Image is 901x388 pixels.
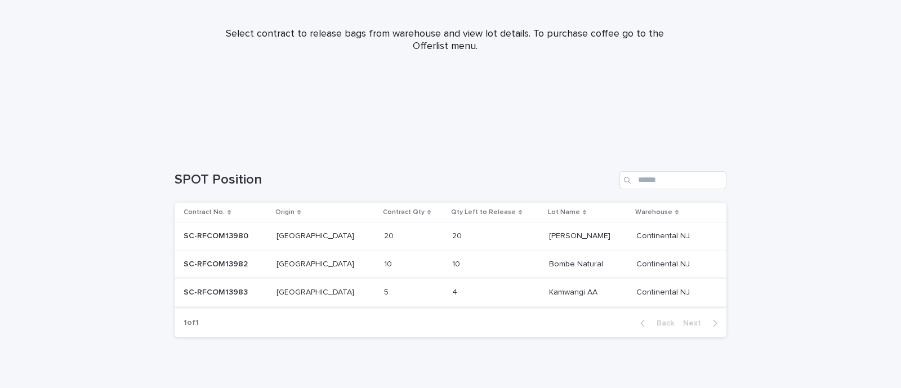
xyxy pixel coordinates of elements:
p: Contract Qty [383,206,425,218]
p: 20 [452,229,464,241]
span: Next [683,319,708,327]
button: Next [679,318,726,328]
p: Continental NJ [636,286,692,297]
p: Continental NJ [636,257,692,269]
tr: SC-RFCOM13983SC-RFCOM13983 [GEOGRAPHIC_DATA][GEOGRAPHIC_DATA] 55 44 Kamwangi AAKamwangi AA Contin... [175,278,726,306]
p: 1 of 1 [175,309,208,337]
p: Select contract to release bags from warehouse and view lot details. To purchase coffee go to the... [220,28,670,52]
p: Kamwangi AA [549,286,600,297]
p: Contract No. [184,206,225,218]
p: Qty Left to Release [451,206,516,218]
button: Back [631,318,679,328]
span: Back [650,319,674,327]
p: 4 [452,286,460,297]
p: [PERSON_NAME] [549,229,613,241]
p: Warehouse [635,206,672,218]
tr: SC-RFCOM13980SC-RFCOM13980 [GEOGRAPHIC_DATA][GEOGRAPHIC_DATA] 2020 2020 [PERSON_NAME][PERSON_NAME... [175,222,726,251]
p: Bombe Natural [549,257,605,269]
p: 10 [452,257,462,269]
p: Lot Name [548,206,580,218]
p: Continental NJ [636,229,692,241]
tr: SC-RFCOM13982SC-RFCOM13982 [GEOGRAPHIC_DATA][GEOGRAPHIC_DATA] 1010 1010 Bombe NaturalBombe Natura... [175,250,726,278]
p: [GEOGRAPHIC_DATA] [276,257,356,269]
h1: SPOT Position [175,172,615,188]
p: SC-RFCOM13982 [184,257,250,269]
input: Search [619,171,726,189]
p: SC-RFCOM13983 [184,286,250,297]
p: Origin [275,206,295,218]
p: 5 [384,286,391,297]
p: [GEOGRAPHIC_DATA] [276,286,356,297]
p: 20 [384,229,396,241]
p: [GEOGRAPHIC_DATA] [276,229,356,241]
p: 10 [384,257,394,269]
p: SC-RFCOM13980 [184,229,251,241]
